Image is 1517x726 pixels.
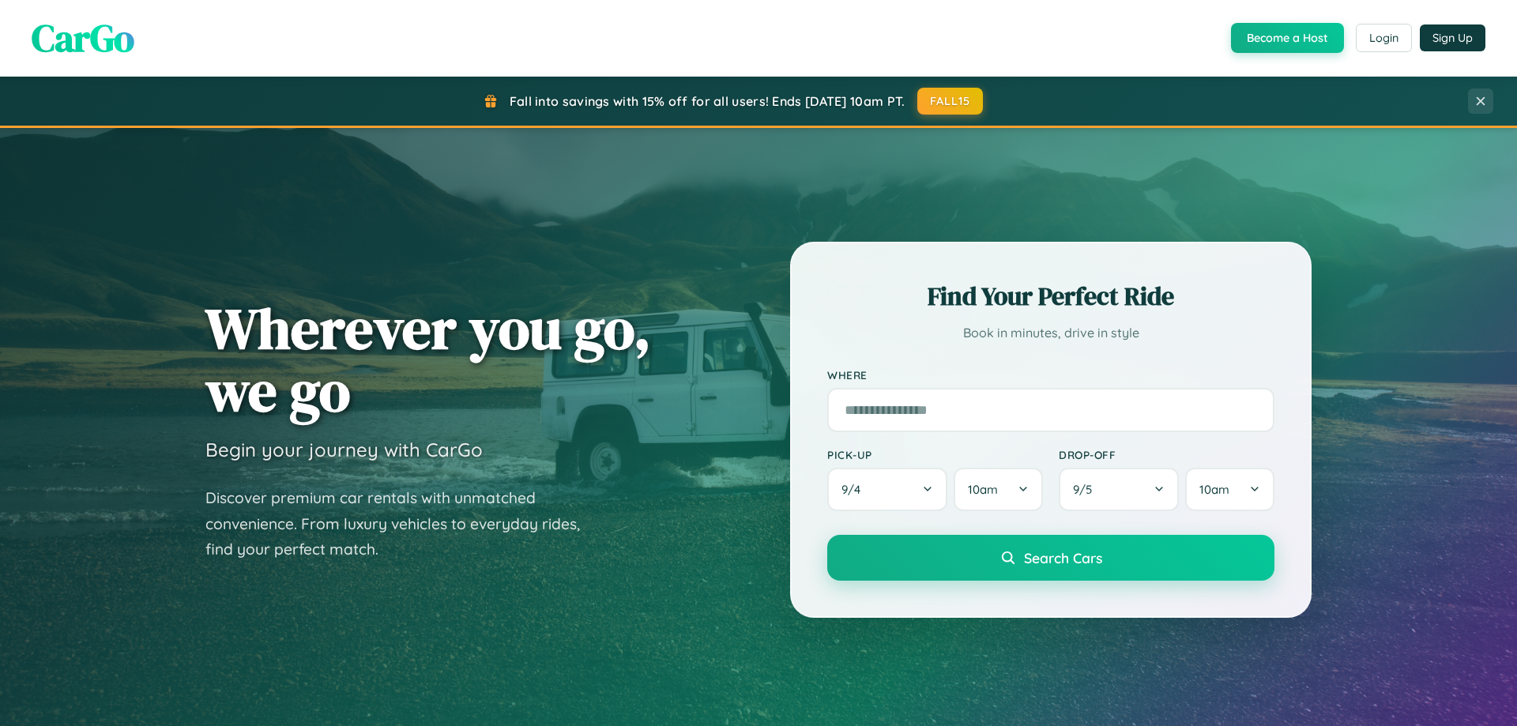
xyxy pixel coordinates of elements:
[205,297,651,422] h1: Wherever you go, we go
[1059,448,1274,461] label: Drop-off
[1420,24,1485,51] button: Sign Up
[827,368,1274,382] label: Where
[827,535,1274,581] button: Search Cars
[1185,468,1274,511] button: 10am
[1356,24,1412,52] button: Login
[841,482,868,497] span: 9 / 4
[827,468,947,511] button: 9/4
[954,468,1043,511] button: 10am
[205,485,600,562] p: Discover premium car rentals with unmatched convenience. From luxury vehicles to everyday rides, ...
[1199,482,1229,497] span: 10am
[827,322,1274,344] p: Book in minutes, drive in style
[917,88,984,115] button: FALL15
[32,12,134,64] span: CarGo
[1073,482,1100,497] span: 9 / 5
[968,482,998,497] span: 10am
[205,438,483,461] h3: Begin your journey with CarGo
[1024,549,1102,566] span: Search Cars
[1059,468,1179,511] button: 9/5
[827,279,1274,314] h2: Find Your Perfect Ride
[827,448,1043,461] label: Pick-up
[1231,23,1344,53] button: Become a Host
[510,93,905,109] span: Fall into savings with 15% off for all users! Ends [DATE] 10am PT.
